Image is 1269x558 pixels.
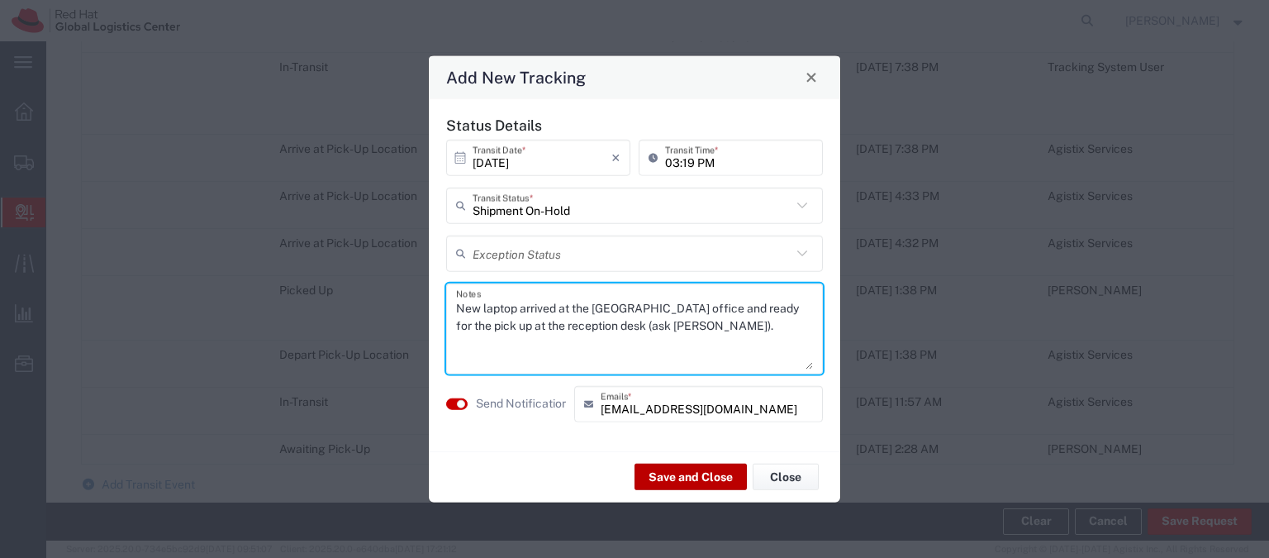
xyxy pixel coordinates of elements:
button: Save and Close [634,464,747,490]
agx-label: Send Notification [476,395,566,413]
h5: Status Details [446,116,823,133]
button: Close [753,464,819,490]
h4: Add New Tracking [446,65,586,89]
i: × [611,144,620,170]
label: Send Notification [476,395,568,413]
button: Close [800,65,823,88]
